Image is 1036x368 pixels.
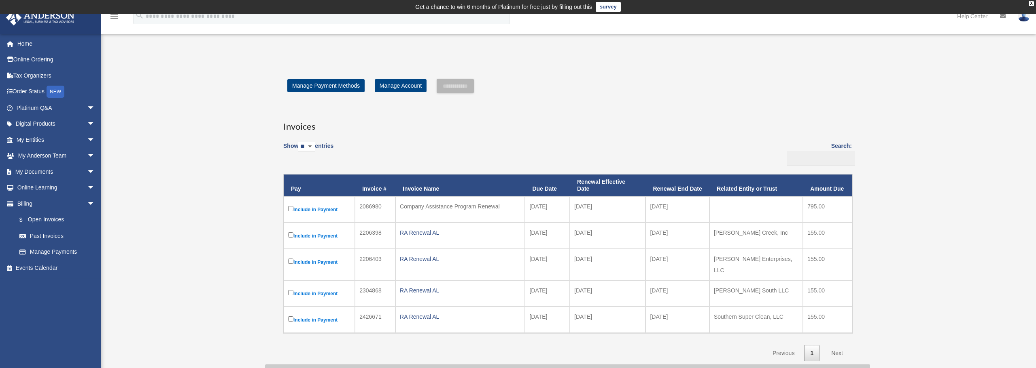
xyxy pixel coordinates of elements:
[804,345,819,362] a: 1
[283,113,852,133] h3: Invoices
[6,67,107,84] a: Tax Organizers
[6,84,107,100] a: Order StatusNEW
[11,244,103,260] a: Manage Payments
[284,175,355,196] th: Pay: activate to sort column descending
[375,79,427,92] a: Manage Account
[645,175,709,196] th: Renewal End Date: activate to sort column ascending
[825,345,849,362] a: Next
[288,204,350,214] label: Include in Payment
[645,196,709,223] td: [DATE]
[525,307,570,333] td: [DATE]
[645,280,709,307] td: [DATE]
[87,148,103,164] span: arrow_drop_down
[415,2,592,12] div: Get a chance to win 6 months of Platinum for free just by filling out this
[645,307,709,333] td: [DATE]
[6,196,103,212] a: Billingarrow_drop_down
[288,290,293,295] input: Include in Payment
[11,212,99,228] a: $Open Invoices
[803,307,852,333] td: 155.00
[288,288,350,299] label: Include in Payment
[355,280,395,307] td: 2304868
[645,249,709,280] td: [DATE]
[400,227,520,238] div: RA Renewal AL
[570,280,645,307] td: [DATE]
[803,249,852,280] td: 155.00
[288,232,293,238] input: Include in Payment
[6,180,107,196] a: Online Learningarrow_drop_down
[570,175,645,196] th: Renewal Effective Date: activate to sort column ascending
[525,175,570,196] th: Due Date: activate to sort column ascending
[400,201,520,212] div: Company Assistance Program Renewal
[787,151,855,166] input: Search:
[287,79,365,92] a: Manage Payment Methods
[87,100,103,116] span: arrow_drop_down
[803,196,852,223] td: 795.00
[6,52,107,68] a: Online Ordering
[525,249,570,280] td: [DATE]
[395,175,525,196] th: Invoice Name: activate to sort column ascending
[288,206,293,211] input: Include in Payment
[4,10,77,25] img: Anderson Advisors Platinum Portal
[6,36,107,52] a: Home
[47,86,64,98] div: NEW
[87,180,103,196] span: arrow_drop_down
[525,196,570,223] td: [DATE]
[709,223,803,249] td: [PERSON_NAME] Creek, Inc
[570,196,645,223] td: [DATE]
[709,280,803,307] td: [PERSON_NAME] South LLC
[87,116,103,132] span: arrow_drop_down
[288,315,350,325] label: Include in Payment
[6,100,107,116] a: Platinum Q&Aarrow_drop_down
[87,132,103,148] span: arrow_drop_down
[355,196,395,223] td: 2086980
[87,196,103,212] span: arrow_drop_down
[570,223,645,249] td: [DATE]
[355,307,395,333] td: 2426671
[11,228,103,244] a: Past Invoices
[1029,1,1034,6] div: close
[784,141,852,166] label: Search:
[709,175,803,196] th: Related Entity or Trust: activate to sort column ascending
[6,116,107,132] a: Digital Productsarrow_drop_down
[803,223,852,249] td: 155.00
[288,231,350,241] label: Include in Payment
[525,223,570,249] td: [DATE]
[6,132,107,148] a: My Entitiesarrow_drop_down
[6,260,107,276] a: Events Calendar
[109,11,119,21] i: menu
[6,148,107,164] a: My Anderson Teamarrow_drop_down
[355,249,395,280] td: 2206403
[400,311,520,322] div: RA Renewal AL
[288,316,293,322] input: Include in Payment
[400,253,520,265] div: RA Renewal AL
[570,307,645,333] td: [DATE]
[596,2,621,12] a: survey
[766,345,800,362] a: Previous
[283,141,333,160] label: Show entries
[24,215,28,225] span: $
[87,164,103,180] span: arrow_drop_down
[525,280,570,307] td: [DATE]
[355,175,395,196] th: Invoice #: activate to sort column ascending
[288,257,350,267] label: Include in Payment
[288,259,293,264] input: Include in Payment
[1018,10,1030,22] img: User Pic
[109,14,119,21] a: menu
[570,249,645,280] td: [DATE]
[135,11,144,20] i: search
[803,175,852,196] th: Amount Due: activate to sort column ascending
[709,249,803,280] td: [PERSON_NAME] Enterprises, LLC
[355,223,395,249] td: 2206398
[298,142,315,151] select: Showentries
[6,164,107,180] a: My Documentsarrow_drop_down
[645,223,709,249] td: [DATE]
[400,285,520,296] div: RA Renewal AL
[803,280,852,307] td: 155.00
[709,307,803,333] td: Southern Super Clean, LLC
